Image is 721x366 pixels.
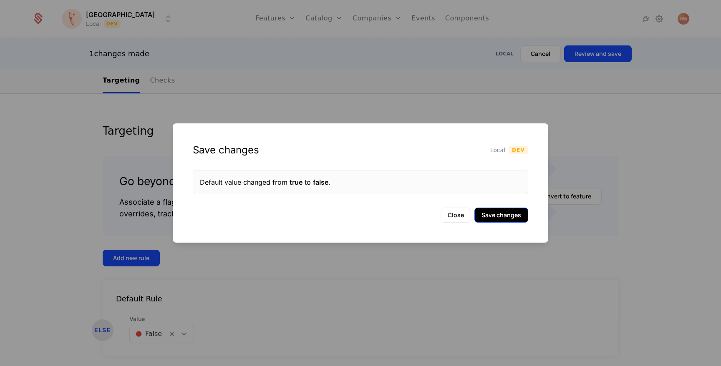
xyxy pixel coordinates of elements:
button: Close [441,208,471,223]
span: Dev [509,146,528,154]
div: Default value changed from to . [200,177,521,187]
span: true [290,178,303,186]
span: false [313,178,328,186]
div: Save changes [193,143,259,157]
button: Save changes [474,208,528,223]
span: Local [490,146,505,154]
